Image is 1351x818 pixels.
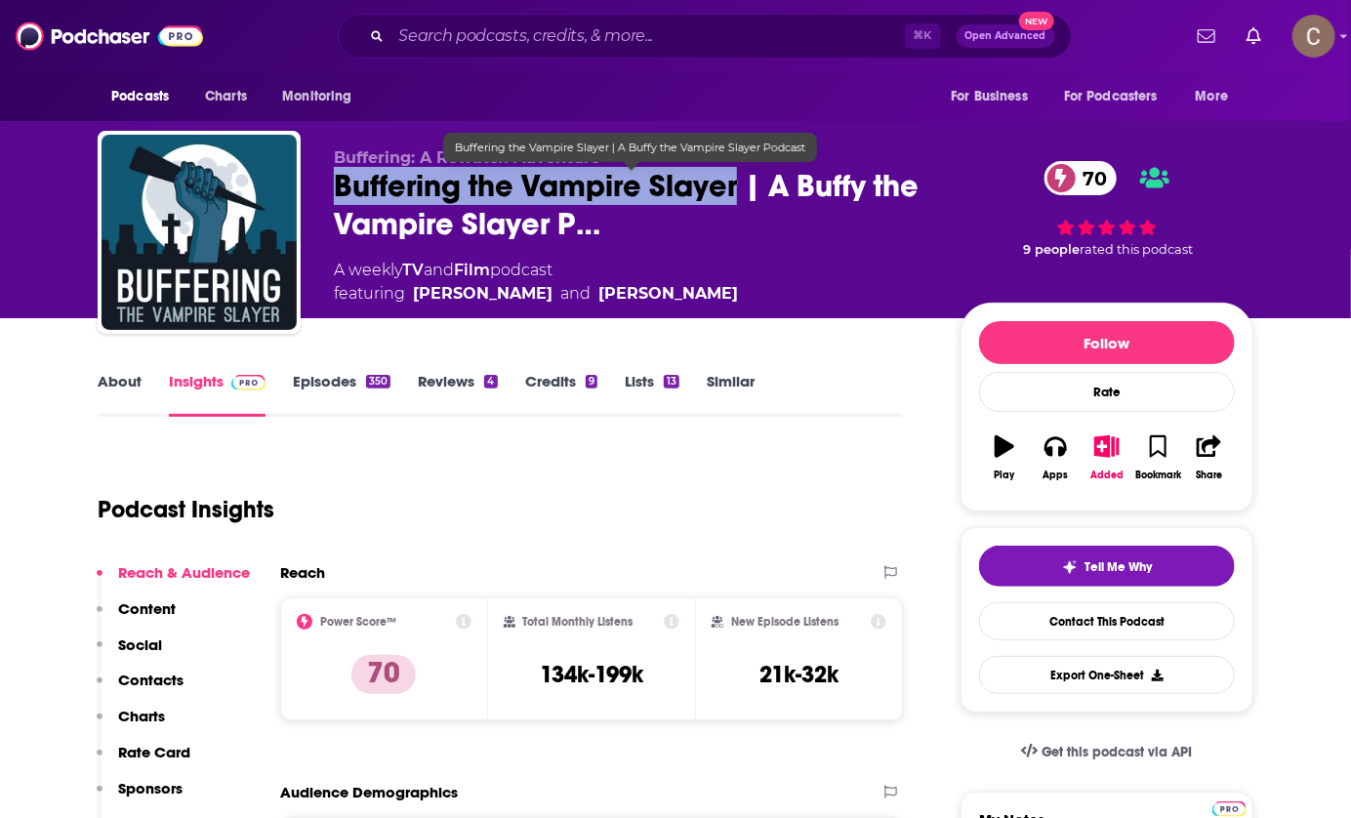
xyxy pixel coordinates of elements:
span: featuring [334,282,738,306]
span: 9 people [1024,242,1081,257]
span: 70 [1064,161,1118,195]
button: Charts [97,707,165,743]
button: tell me why sparkleTell Me Why [979,546,1235,587]
img: User Profile [1292,15,1335,58]
button: Rate Card [97,743,190,779]
p: Contacts [118,671,184,689]
a: Show notifications dropdown [1239,20,1269,53]
button: open menu [98,78,194,115]
button: Contacts [97,671,184,707]
a: Show notifications dropdown [1190,20,1223,53]
img: Podchaser - Follow, Share and Rate Podcasts [16,18,203,55]
a: Credits9 [525,372,597,417]
button: Content [97,599,176,635]
div: Share [1196,470,1222,481]
button: Added [1082,423,1132,493]
button: Apps [1030,423,1081,493]
h2: Audience Demographics [280,783,458,801]
a: Get this podcast via API [1005,728,1208,776]
p: 70 [351,655,416,694]
a: Pro website [1212,798,1247,817]
span: More [1196,83,1229,110]
h1: Podcast Insights [98,495,274,524]
span: For Podcasters [1064,83,1158,110]
span: New [1019,12,1054,30]
p: Content [118,599,176,618]
div: Search podcasts, credits, & more... [338,14,1072,59]
a: Film [454,261,490,279]
button: open menu [937,78,1052,115]
a: Kristin Russo [598,282,738,306]
span: Get this podcast via API [1042,744,1193,760]
p: Social [118,635,162,654]
input: Search podcasts, credits, & more... [391,20,905,52]
button: Export One-Sheet [979,656,1235,694]
a: Reviews4 [418,372,497,417]
div: Apps [1044,470,1069,481]
button: Open AdvancedNew [957,24,1055,48]
span: and [560,282,591,306]
a: TV [402,261,424,279]
div: 9 [586,375,597,389]
a: Episodes350 [293,372,390,417]
button: open menu [1182,78,1253,115]
a: Lists13 [625,372,679,417]
div: Bookmark [1135,470,1181,481]
h2: Power Score™ [320,615,396,629]
span: Monitoring [282,83,351,110]
p: Sponsors [118,779,183,798]
button: Share [1184,423,1235,493]
span: For Business [951,83,1028,110]
div: 350 [366,375,390,389]
div: Rate [979,372,1235,412]
a: Jenny Owen Youngs [413,282,553,306]
button: Reach & Audience [97,563,250,599]
h3: 134k-199k [540,660,643,689]
a: Similar [707,372,755,417]
button: Show profile menu [1292,15,1335,58]
div: 13 [664,375,679,389]
a: Charts [192,78,259,115]
button: Sponsors [97,779,183,815]
span: Logged in as clay.bolton [1292,15,1335,58]
span: Open Advanced [965,31,1046,41]
img: Buffering the Vampire Slayer | A Buffy the Vampire Slayer Podcast [102,135,297,330]
p: Reach & Audience [118,563,250,582]
img: tell me why sparkle [1062,559,1078,575]
img: Podchaser Pro [1212,801,1247,817]
a: Contact This Podcast [979,602,1235,640]
span: Charts [205,83,247,110]
button: Follow [979,321,1235,364]
h2: Reach [280,563,325,582]
a: 70 [1044,161,1118,195]
h2: New Episode Listens [731,615,839,629]
h2: Total Monthly Listens [523,615,634,629]
p: Charts [118,707,165,725]
span: Tell Me Why [1085,559,1153,575]
button: Bookmark [1132,423,1183,493]
div: Buffering the Vampire Slayer | A Buffy the Vampire Slayer Podcast [443,133,817,162]
span: Buffering: A Rewatch Adventure [334,148,600,167]
span: and [424,261,454,279]
p: Rate Card [118,743,190,761]
a: InsightsPodchaser Pro [169,372,266,417]
a: About [98,372,142,417]
span: Podcasts [111,83,169,110]
div: Added [1090,470,1124,481]
button: Play [979,423,1030,493]
button: open menu [268,78,377,115]
div: A weekly podcast [334,259,738,306]
img: Podchaser Pro [231,375,266,390]
button: open menu [1051,78,1186,115]
div: 70 9 peoplerated this podcast [961,148,1253,270]
h3: 21k-32k [759,660,839,689]
div: 4 [484,375,497,389]
div: Play [995,470,1015,481]
button: Social [97,635,162,672]
span: ⌘ K [905,23,941,49]
span: rated this podcast [1081,242,1194,257]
